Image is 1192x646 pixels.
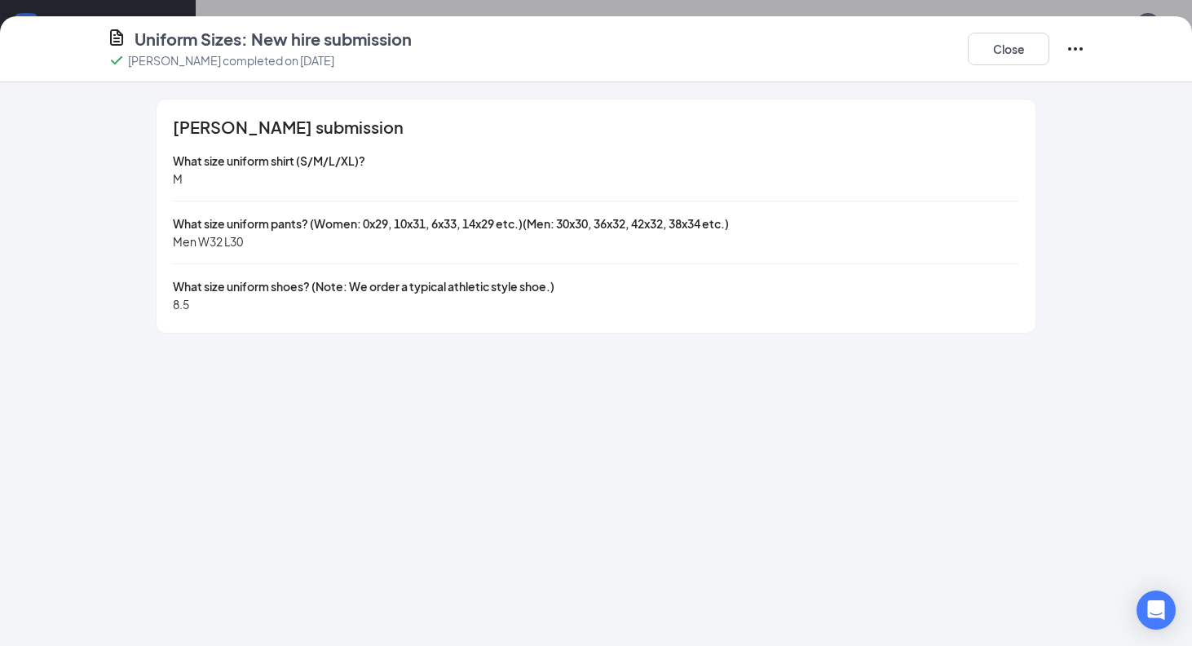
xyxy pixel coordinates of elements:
span: M [173,171,183,186]
h4: Uniform Sizes: New hire submission [135,28,412,51]
button: Close [968,33,1049,65]
svg: CustomFormIcon [107,28,126,47]
span: What size uniform shirt (S/M/L/XL)? [173,153,365,168]
span: What size uniform shoes? (Note: We order a typical athletic style shoe.) [173,279,554,294]
span: [PERSON_NAME] submission [173,119,404,135]
svg: Checkmark [107,51,126,70]
span: 8.5 [173,297,189,312]
p: [PERSON_NAME] completed on [DATE] [128,52,334,69]
div: Open Intercom Messenger [1137,591,1176,630]
svg: Ellipses [1066,39,1085,59]
span: Men W32 L30 [173,234,243,249]
span: What size uniform pants? (Women: 0x29, 10x31, 6x33, 14x29 etc.)(Men: 30x30, 36x32, 42x32, 38x34 e... [173,216,729,231]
